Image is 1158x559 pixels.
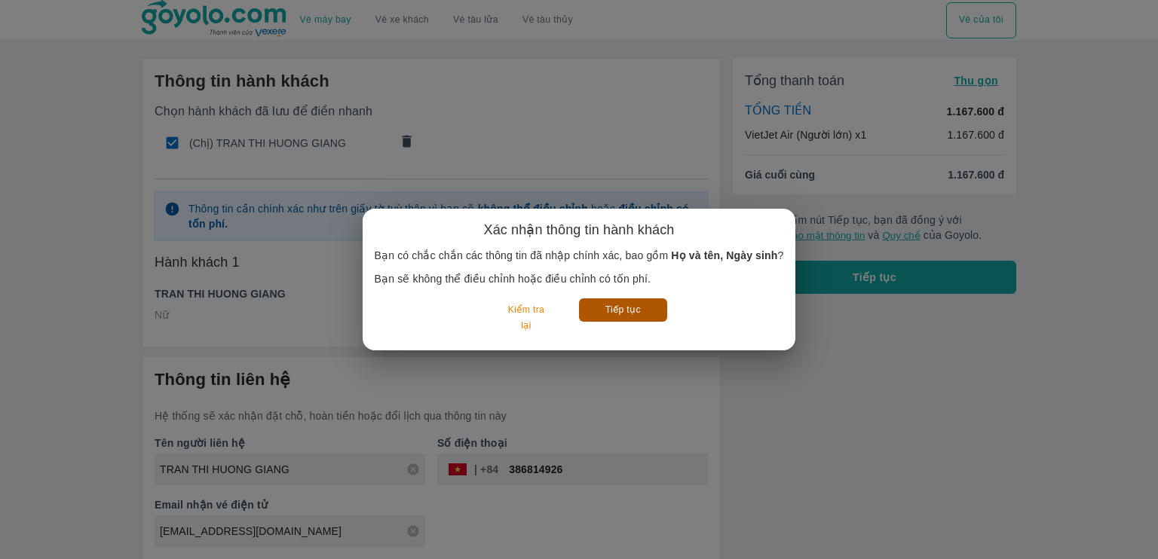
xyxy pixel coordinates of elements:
button: Tiếp tục [579,298,667,322]
b: Họ và tên, Ngày sinh [671,249,777,261]
button: Kiểm tra lại [491,298,561,338]
p: Bạn sẽ không thể điều chỉnh hoặc điều chỉnh có tốn phí. [375,271,784,286]
h6: Xác nhận thông tin hành khách [484,221,675,239]
p: Bạn có chắc chắn các thông tin đã nhập chính xác, bao gồm ? [375,248,784,263]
